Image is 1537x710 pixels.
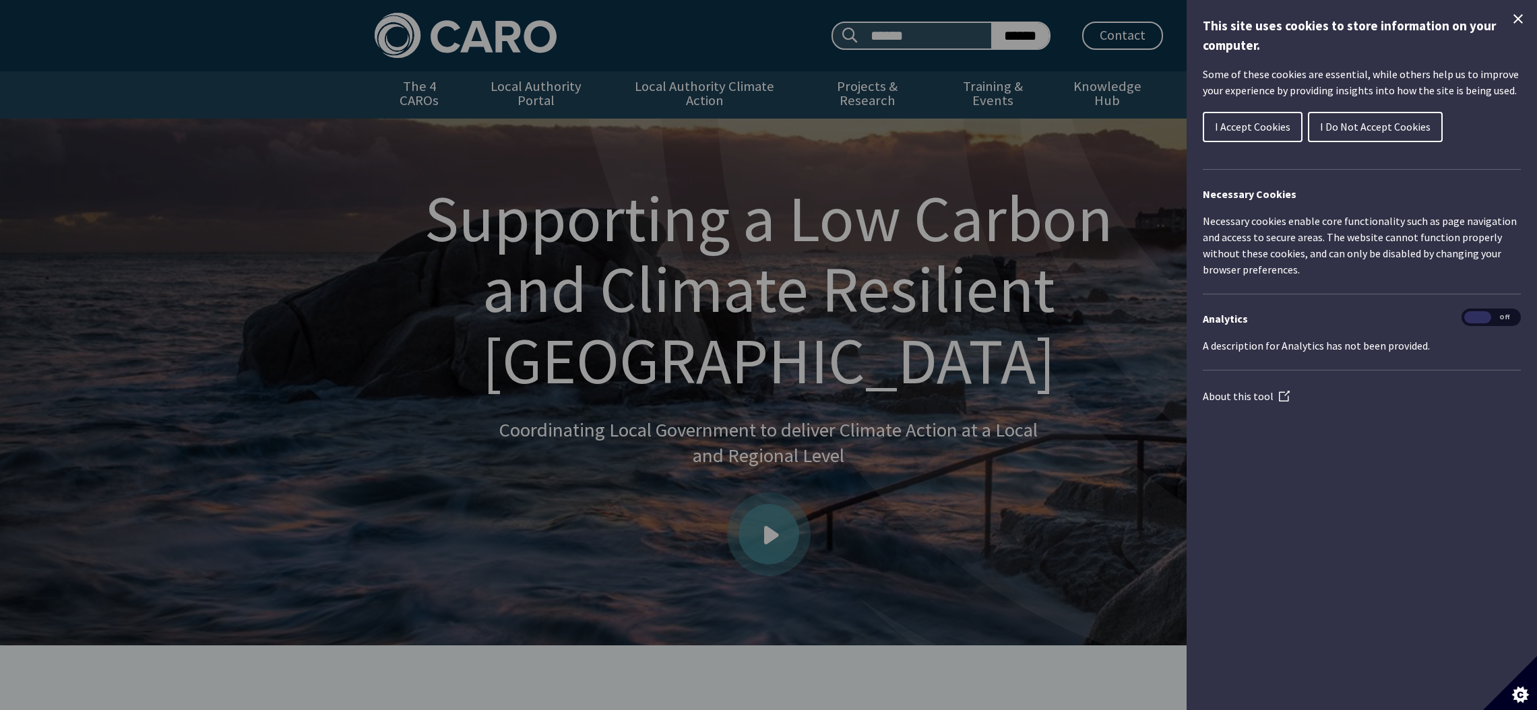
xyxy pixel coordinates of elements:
[1491,311,1518,324] span: Off
[1203,337,1521,354] p: A description for Analytics has not been provided.
[1203,311,1521,327] h3: Analytics
[1510,11,1526,27] button: Close Cookie Control
[1203,213,1521,278] p: Necessary cookies enable core functionality such as page navigation and access to secure areas. T...
[1203,16,1521,55] h1: This site uses cookies to store information on your computer.
[1483,656,1537,710] button: Set cookie preferences
[1203,186,1521,202] h2: Necessary Cookies
[1203,389,1290,403] a: About this tool
[1320,120,1431,133] span: I Do Not Accept Cookies
[1215,120,1290,133] span: I Accept Cookies
[1203,66,1521,98] p: Some of these cookies are essential, while others help us to improve your experience by providing...
[1203,112,1303,142] button: I Accept Cookies
[1308,112,1443,142] button: I Do Not Accept Cookies
[1464,311,1491,324] span: On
